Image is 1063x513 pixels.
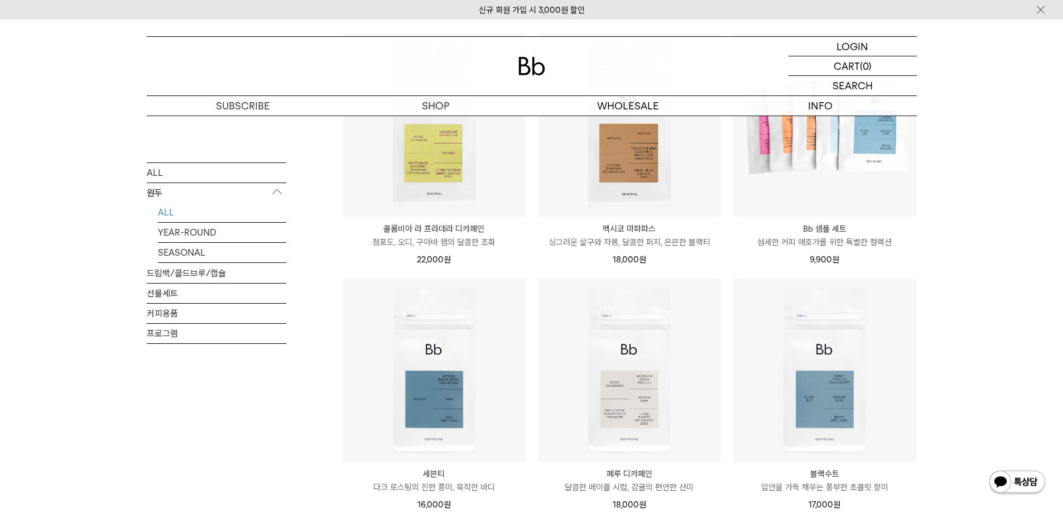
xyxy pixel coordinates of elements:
a: SHOP [339,96,532,116]
p: SEARCH [833,76,873,95]
a: 신규 회원 가입 시 3,000원 할인 [479,5,585,15]
p: CART [834,56,860,75]
a: ALL [158,202,286,222]
img: 카카오톡 채널 1:1 채팅 버튼 [988,469,1046,496]
span: 원 [444,500,451,510]
span: 18,000 [613,255,646,265]
p: 멕시코 마파파스 [538,222,721,236]
span: 원 [639,255,646,265]
img: 블랙수트 [733,279,916,462]
span: 원 [832,255,839,265]
p: 페루 디카페인 [538,467,721,481]
a: 선물세트 [147,283,286,303]
p: INFO [724,96,917,116]
p: 다크 로스팅의 진한 풍미, 묵직한 바디 [343,481,526,494]
span: 18,000 [613,500,646,510]
p: 달콤한 메이플 시럽, 감귤의 편안한 산미 [538,481,721,494]
a: YEAR-ROUND [158,222,286,242]
a: 멕시코 마파파스 싱그러운 살구와 자몽, 달콤한 퍼지, 은은한 블랙티 [538,222,721,249]
p: 싱그러운 살구와 자몽, 달콤한 퍼지, 은은한 블랙티 [538,236,721,249]
p: 콜롬비아 라 프라데라 디카페인 [343,222,526,236]
a: Bb 샘플 세트 섬세한 커피 애호가를 위한 특별한 컬렉션 [733,222,916,249]
a: 페루 디카페인 달콤한 메이플 시럽, 감귤의 편안한 산미 [538,467,721,494]
span: 9,900 [810,255,839,265]
p: 세븐티 [343,467,526,481]
a: 콜롬비아 라 프라데라 디카페인 청포도, 오디, 구아바 잼의 달콤한 조화 [343,222,526,249]
p: 블랙수트 [733,467,916,481]
span: 원 [639,500,646,510]
p: 입안을 가득 채우는 풍부한 초콜릿 향미 [733,481,916,494]
p: 청포도, 오디, 구아바 잼의 달콤한 조화 [343,236,526,249]
a: LOGIN [788,37,917,56]
span: 원 [444,255,451,265]
a: 커피용품 [147,303,286,323]
span: 원 [833,500,840,510]
p: Bb 샘플 세트 [733,222,916,236]
p: 섬세한 커피 애호가를 위한 특별한 컬렉션 [733,236,916,249]
p: LOGIN [836,37,868,56]
p: (0) [860,56,872,75]
a: ALL [147,162,286,182]
span: 22,000 [417,255,451,265]
a: CART (0) [788,56,917,76]
img: 콜롬비아 라 프라데라 디카페인 [343,33,526,217]
a: SEASONAL [158,242,286,262]
img: 로고 [518,57,545,75]
p: 원두 [147,183,286,203]
a: SUBSCRIBE [147,96,339,116]
a: 블랙수트 입안을 가득 채우는 풍부한 초콜릿 향미 [733,467,916,494]
span: 16,000 [417,500,451,510]
a: 프로그램 [147,323,286,343]
img: 멕시코 마파파스 [538,33,721,217]
a: 드립백/콜드브루/캡슐 [147,263,286,282]
img: 세븐티 [343,279,526,462]
p: WHOLESALE [532,96,724,116]
a: 세븐티 다크 로스팅의 진한 풍미, 묵직한 바디 [343,467,526,494]
span: 17,000 [809,500,840,510]
img: 페루 디카페인 [538,279,721,462]
img: Bb 샘플 세트 [733,33,916,217]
